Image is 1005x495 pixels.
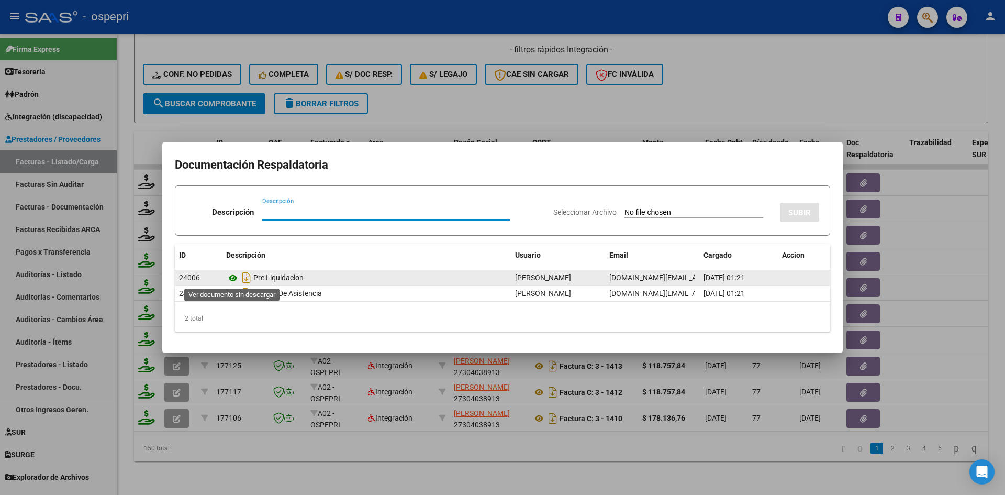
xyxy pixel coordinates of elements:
[788,208,811,217] span: SUBIR
[226,251,265,259] span: Descripción
[226,269,507,286] div: Pre Liquidacion
[175,244,222,267] datatable-header-cell: ID
[699,244,778,267] datatable-header-cell: Cargado
[175,155,830,175] h2: Documentación Respaldatoria
[703,289,745,298] span: [DATE] 01:21
[515,289,571,298] span: [PERSON_NAME]
[605,244,699,267] datatable-header-cell: Email
[609,273,781,282] span: [DOMAIN_NAME][EMAIL_ADDRESS][DOMAIN_NAME]
[778,244,830,267] datatable-header-cell: Accion
[212,206,254,218] p: Descripción
[240,269,253,286] i: Descargar documento
[780,203,819,222] button: SUBIR
[609,289,781,298] span: [DOMAIN_NAME][EMAIL_ADDRESS][DOMAIN_NAME]
[515,251,541,259] span: Usuario
[175,305,830,332] div: 2 total
[515,273,571,282] span: [PERSON_NAME]
[553,208,617,216] span: Seleccionar Archivo
[703,251,732,259] span: Cargado
[609,251,628,259] span: Email
[240,285,253,302] i: Descargar documento
[179,251,186,259] span: ID
[222,244,511,267] datatable-header-cell: Descripción
[969,459,995,485] div: Open Intercom Messenger
[782,251,805,259] span: Accion
[703,273,745,282] span: [DATE] 01:21
[179,289,200,298] span: 24005
[226,285,507,302] div: Planilla De Asistencia
[511,244,605,267] datatable-header-cell: Usuario
[179,273,200,282] span: 24006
